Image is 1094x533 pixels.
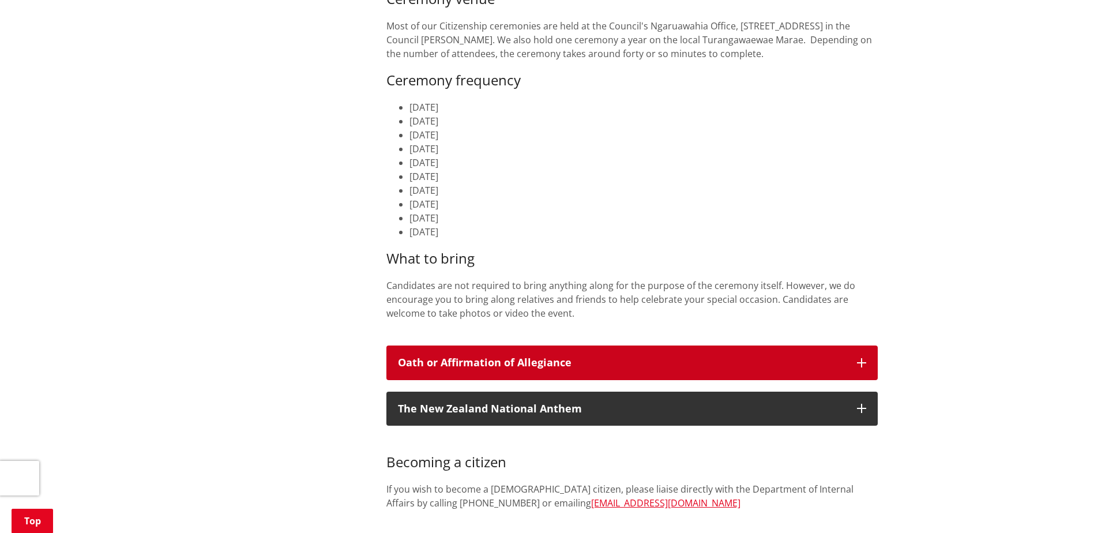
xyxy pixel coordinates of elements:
[386,279,878,334] p: Candidates are not required to bring anything along for the purpose of the ceremony itself. Howev...
[386,346,878,380] button: Oath or Affirmation of Allegiance
[386,437,878,471] h3: Becoming a citizen
[409,211,878,225] li: [DATE]
[591,497,740,509] a: [EMAIL_ADDRESS][DOMAIN_NAME]
[409,142,878,156] li: [DATE]
[409,114,878,128] li: [DATE]
[1041,485,1082,526] iframe: Messenger Launcher
[409,225,878,239] li: [DATE]
[409,197,878,211] li: [DATE]
[409,183,878,197] li: [DATE]
[386,250,878,267] h3: What to bring
[409,170,878,183] li: [DATE]
[398,403,845,415] h3: The New Zealand National Anthem
[409,100,878,114] li: [DATE]
[12,509,53,533] a: Top
[398,357,845,369] h3: Oath or Affirmation of Allegiance
[386,72,878,89] h3: Ceremony frequency
[386,392,878,426] button: The New Zealand National Anthem
[409,128,878,142] li: [DATE]
[386,482,878,510] p: If you wish to become a [DEMOGRAPHIC_DATA] citizen, please liaise directly with the Department of...
[409,156,878,170] li: [DATE]
[386,19,878,61] p: Most of our Citizenship ceremonies are held at the Council's Ngaruawahia Office, [STREET_ADDRESS]...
